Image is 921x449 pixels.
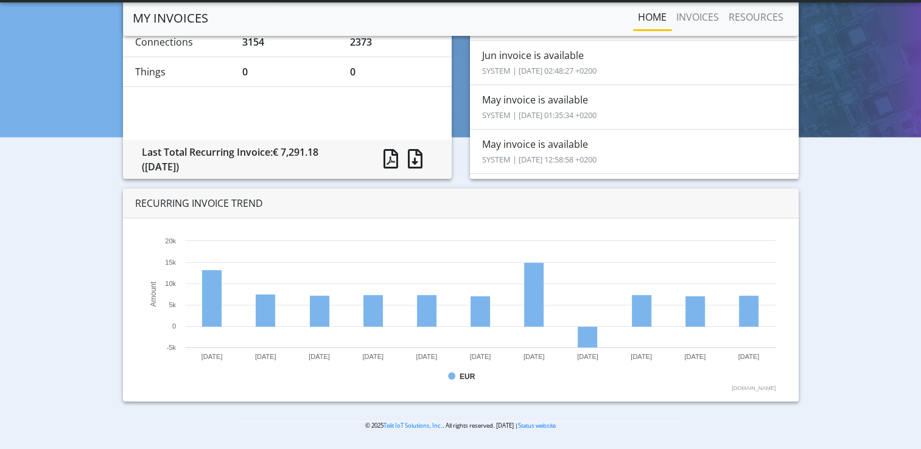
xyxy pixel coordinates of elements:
div: 3154 [233,35,341,49]
p: © 2025 . All rights reserved. [DATE] | [239,421,682,430]
div: 0 [341,64,449,79]
a: Home [633,5,671,29]
li: May invoice is available [470,129,799,174]
small: SYSTEM | [DATE] 01:35:34 +0200 [482,110,597,120]
text: [DATE] [738,353,759,360]
div: RECURRING INVOICE TREND [123,189,799,218]
text: [DATE] [201,353,222,360]
small: SYSTEM | [DATE] 02:48:27 +0200 [482,65,597,76]
a: INVOICES [671,5,724,29]
text: [DATE] [469,353,491,360]
small: SYSTEM | [DATE] 12:58:58 +0200 [482,154,597,165]
li: May invoice is available [470,85,799,130]
a: MY INVOICES [133,6,208,30]
div: ([DATE]) [142,159,355,174]
li: Jun invoice is available [470,40,799,85]
text: 5k [169,301,176,308]
text: [DATE] [309,353,330,360]
text: Amount [149,281,157,307]
a: Status website [518,422,556,430]
div: 2373 [341,35,449,49]
text: [DOMAIN_NAME] [732,385,776,391]
a: RESOURCES [724,5,788,29]
text: [DATE] [362,353,383,360]
text: 20k [165,237,176,245]
text: [DATE] [577,353,598,360]
text: 10k [165,280,176,287]
text: EUR [460,372,475,381]
text: [DATE] [631,353,652,360]
text: 0 [172,322,176,330]
text: [DATE] [524,353,545,360]
text: [DATE] [684,353,706,360]
text: 15k [165,259,176,266]
div: Last Total Recurring Invoice: [133,145,365,174]
text: -5k [166,344,176,351]
text: [DATE] [416,353,437,360]
div: Connections [126,35,234,49]
div: Things [126,64,234,79]
div: 0 [233,64,341,79]
a: Telit IoT Solutions, Inc. [383,422,443,430]
li: May invoice is available [470,173,799,218]
text: [DATE] [255,353,276,360]
span: € 7,291.18 [273,145,318,159]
